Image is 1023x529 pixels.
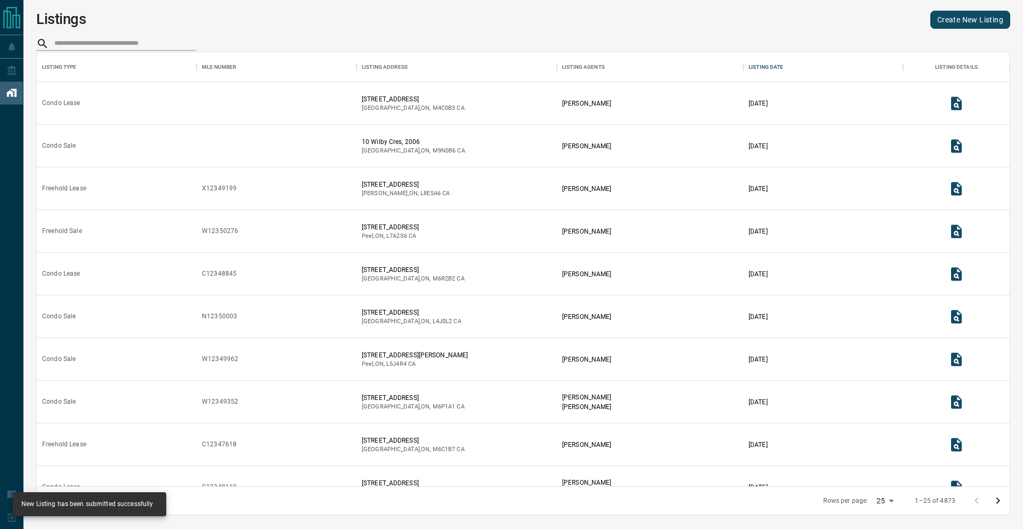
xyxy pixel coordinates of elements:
p: [PERSON_NAME] [562,141,611,151]
div: Listing Type [37,52,197,82]
p: [STREET_ADDRESS] [362,436,465,445]
p: [GEOGRAPHIC_DATA] , ON , CA [362,275,465,283]
p: [GEOGRAPHIC_DATA] , ON , CA [362,147,465,155]
div: New Listing has been submitted successfully [21,495,153,513]
div: N12350003 [202,312,237,321]
span: m9n0b6 [433,147,456,154]
p: [PERSON_NAME] , ON , CA [362,189,450,198]
p: [STREET_ADDRESS] [362,222,419,232]
p: [STREET_ADDRESS] [362,308,461,317]
div: Freehold Lease [42,440,86,449]
p: [DATE] [749,269,768,279]
p: [PERSON_NAME] [562,312,611,322]
span: l5j4r4 [386,360,407,367]
p: [PERSON_NAME] [562,392,611,402]
div: Freehold Lease [42,184,86,193]
p: [PERSON_NAME] [562,355,611,364]
p: [STREET_ADDRESS] [362,265,465,275]
div: C12347618 [202,440,237,449]
div: MLS Number [202,52,236,82]
button: View Listing Details [946,135,967,157]
div: C12348119 [202,483,237,492]
p: [STREET_ADDRESS] [362,393,465,403]
p: [GEOGRAPHIC_DATA] , ON , CA [362,403,465,411]
button: View Listing Details [946,477,967,498]
div: Listing Address [362,52,408,82]
p: 1–25 of 4873 [915,496,955,506]
p: Peel , ON , CA [362,232,419,241]
div: Listing Type [42,52,77,82]
span: m4c0b3 [433,105,456,111]
h1: Listings [36,11,86,28]
p: 10 Wilby Cres, 2006 [362,137,465,147]
div: Listing Details [935,52,978,82]
p: [STREET_ADDRESS] [362,180,450,189]
span: m6c1b7 [433,446,456,453]
p: [PERSON_NAME] [562,184,611,194]
div: X12349199 [202,184,237,193]
p: [STREET_ADDRESS] [362,478,464,488]
span: m6r2b2 [433,275,456,282]
p: [GEOGRAPHIC_DATA] , ON , CA [362,104,465,113]
div: W12349962 [202,355,238,364]
p: [DATE] [749,355,768,364]
p: Rows per page: [823,496,868,506]
div: Listing Date [749,52,784,82]
p: [DATE] [749,440,768,450]
p: [DATE] [749,99,768,108]
p: [PERSON_NAME] [562,99,611,108]
div: Listing Address [356,52,557,82]
span: m6p1a1 [433,403,456,410]
a: Create New Listing [930,11,1010,29]
div: MLS Number [197,52,356,82]
button: View Listing Details [946,434,967,455]
p: [GEOGRAPHIC_DATA] , ON , CA [362,317,461,326]
div: Listing Date [743,52,903,82]
div: Listing Agents [557,52,743,82]
button: View Listing Details [946,391,967,413]
button: View Listing Details [946,349,967,370]
p: [DATE] [749,227,768,236]
div: Condo Lease [42,483,80,492]
div: Condo Sale [42,355,76,364]
p: [STREET_ADDRESS] [362,94,465,104]
p: [PERSON_NAME] [562,269,611,279]
div: Condo Sale [42,141,76,150]
button: View Listing Details [946,93,967,114]
span: l8e5a6 [420,190,441,197]
button: Go to next page [987,490,1009,511]
div: Listing Agents [562,52,605,82]
div: Condo Lease [42,269,80,278]
button: View Listing Details [946,306,967,327]
p: [DATE] [749,483,768,492]
div: W12350276 [202,227,238,236]
p: [GEOGRAPHIC_DATA] , ON , CA [362,445,465,454]
button: View Listing Details [946,178,967,199]
div: C12348845 [202,269,237,278]
div: 25 [872,493,898,509]
div: Condo Lease [42,99,80,108]
button: View Listing Details [946,221,967,242]
p: Peel , ON , CA [362,360,468,368]
p: [DATE] [749,141,768,151]
p: [DATE] [749,397,768,407]
div: Freehold Sale [42,227,82,236]
p: [PERSON_NAME] [562,478,611,487]
div: Condo Sale [42,312,76,321]
div: W12349352 [202,397,238,406]
div: Condo Sale [42,397,76,406]
p: [PERSON_NAME] [562,402,611,412]
p: [PERSON_NAME] [562,227,611,236]
p: [DATE] [749,312,768,322]
span: l7a2s6 [386,233,407,239]
span: l4j0l2 [433,318,452,325]
button: View Listing Details [946,263,967,285]
p: [STREET_ADDRESS][PERSON_NAME] [362,350,468,360]
p: [DATE] [749,184,768,194]
div: Listing Details [903,52,1010,82]
p: [PERSON_NAME] [562,440,611,450]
